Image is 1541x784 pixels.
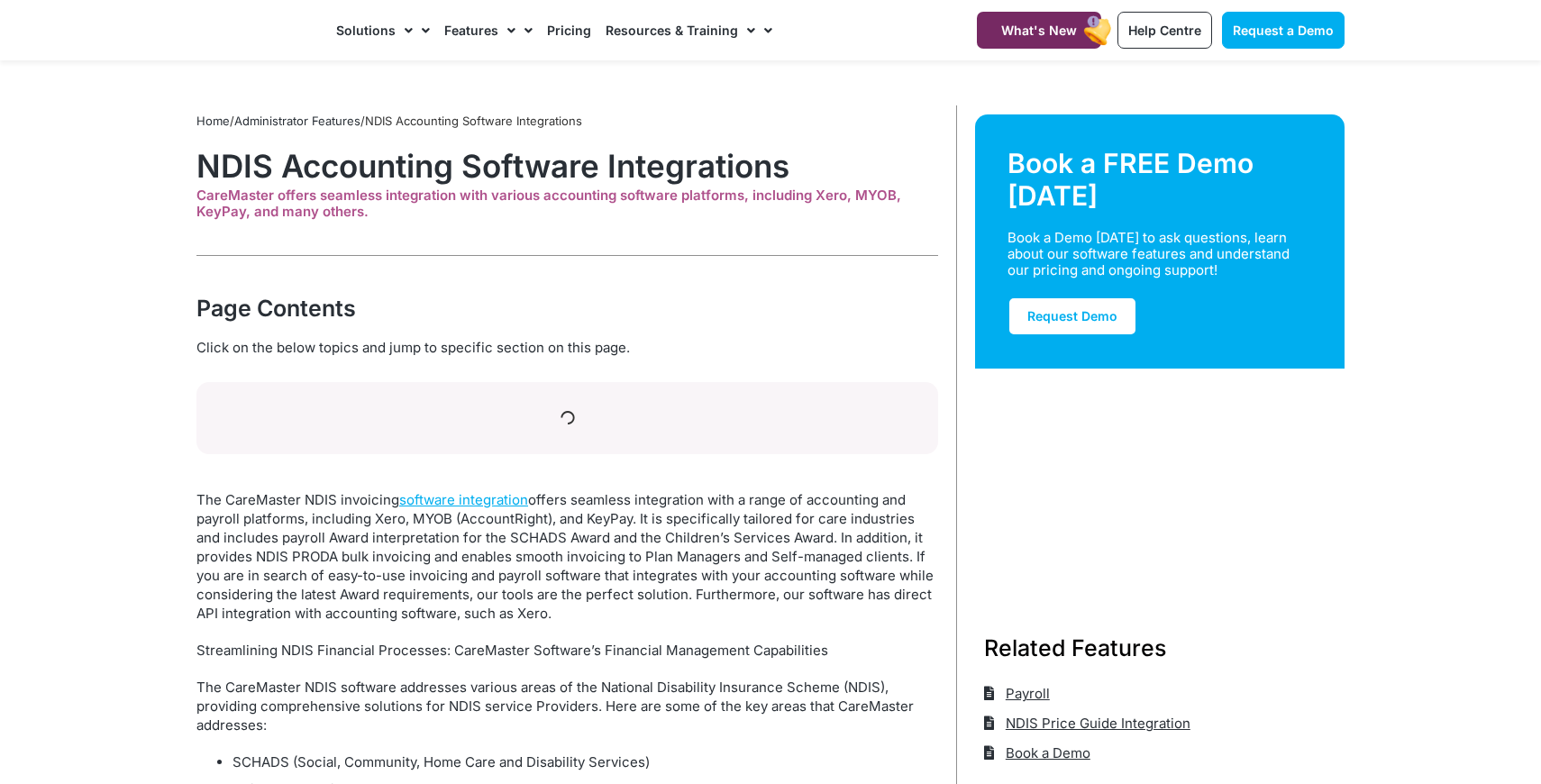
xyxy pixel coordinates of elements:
div: Page Contents [196,292,938,324]
div: Book a Demo [DATE] to ask questions, learn about our software features and understand our pricing... [1008,230,1290,278]
h3: Related Features [984,632,1336,664]
div: Book a FREE Demo [DATE] [1008,147,1312,212]
a: software integration [399,491,528,508]
img: CareMaster Logo [196,17,318,44]
a: Home [196,114,230,128]
li: SCHADS (Social, Community, Home Care and Disability Services) [233,752,938,773]
span: / / [196,114,582,128]
p: Streamlining NDIS Financial Processes: CareMaster Software’s Financial Management Capabilities [196,641,938,660]
a: NDIS Price Guide Integration [984,708,1190,738]
img: Support Worker and NDIS Participant out for a coffee. [975,369,1345,588]
a: Book a Demo [984,738,1090,768]
span: What's New [1001,23,1077,38]
a: Administrator Features [234,114,360,128]
span: Payroll [1001,679,1050,708]
p: The CareMaster NDIS software addresses various areas of the National Disability Insurance Scheme ... [196,678,938,734]
span: NDIS Price Guide Integration [1001,708,1190,738]
a: Request Demo [1008,296,1137,336]
p: The CareMaster NDIS invoicing offers seamless integration with a range of accounting and payroll ... [196,490,938,623]
a: Request a Demo [1222,12,1345,49]
h1: NDIS Accounting Software Integrations [196,147,938,185]
span: Request Demo [1027,308,1117,324]
div: CareMaster offers seamless integration with various accounting software platforms, including Xero... [196,187,938,220]
span: Request a Demo [1233,23,1334,38]
a: Help Centre [1117,12,1212,49]
a: What's New [977,12,1101,49]
div: Click on the below topics and jump to specific section on this page. [196,338,938,358]
a: Payroll [984,679,1050,708]
span: NDIS Accounting Software Integrations [365,114,582,128]
span: Help Centre [1128,23,1201,38]
span: Book a Demo [1001,738,1090,768]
